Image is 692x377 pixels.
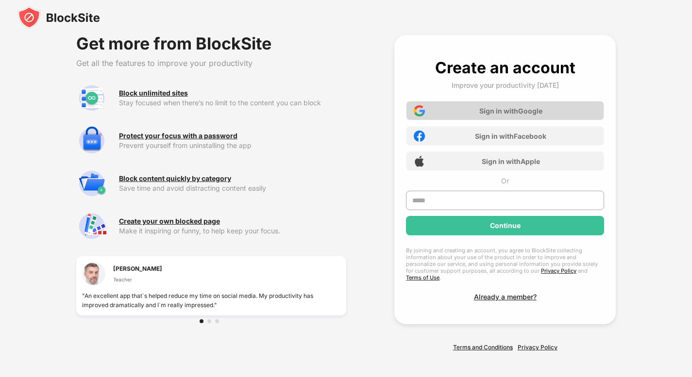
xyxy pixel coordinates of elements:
[113,276,162,283] div: Teacher
[453,344,513,351] a: Terms and Conditions
[119,227,346,235] div: Make it inspiring or funny, to help keep your focus.
[406,247,604,281] div: By joining and creating an account, you agree to BlockSite collecting information about your use ...
[76,168,107,199] img: premium-category.svg
[76,58,346,68] div: Get all the features to improve your productivity
[119,142,346,149] div: Prevent yourself from uninstalling the app
[76,211,107,242] img: premium-customize-block-page.svg
[119,99,346,107] div: Stay focused when there’s no limit to the content you can block
[414,105,425,116] img: google-icon.png
[482,157,540,165] div: Sign in with Apple
[490,222,521,229] div: Continue
[474,293,537,301] div: Already a member?
[76,125,107,156] img: premium-password-protection.svg
[414,131,425,142] img: facebook-icon.png
[119,89,188,97] div: Block unlimited sites
[518,344,557,351] a: Privacy Policy
[435,58,575,77] div: Create an account
[406,274,439,281] a: Terms of Use
[119,132,237,140] div: Protect your focus with a password
[113,264,162,273] div: [PERSON_NAME]
[119,175,231,182] div: Block content quickly by category
[414,156,425,167] img: apple-icon.png
[475,132,546,140] div: Sign in with Facebook
[452,81,559,89] div: Improve your productivity [DATE]
[501,177,509,185] div: Or
[17,6,100,29] img: blocksite-icon-black.svg
[119,184,346,192] div: Save time and avoid distracting content easily
[82,262,105,285] img: testimonial-1.jpg
[76,82,107,114] img: premium-unlimited-blocklist.svg
[76,35,346,52] div: Get more from BlockSite
[82,291,340,310] div: "An excellent app that`s helped reduce my time on social media. My productivity has improved dram...
[541,267,576,274] a: Privacy Policy
[479,107,542,115] div: Sign in with Google
[119,217,220,225] div: Create your own blocked page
